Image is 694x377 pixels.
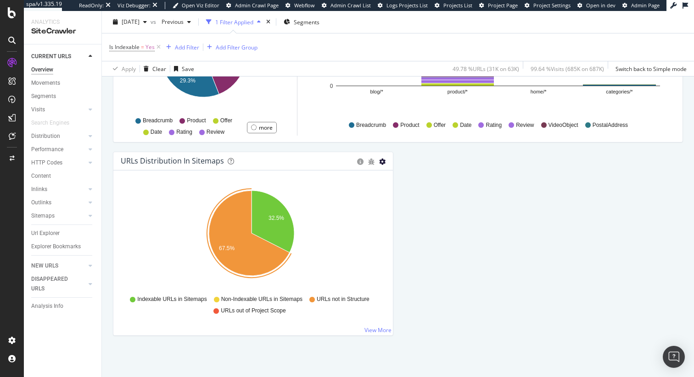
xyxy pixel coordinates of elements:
[170,61,194,76] button: Save
[31,145,63,154] div: Performance
[175,43,199,51] div: Add Filter
[330,83,333,89] text: 0
[176,128,192,136] span: Rating
[121,185,382,291] svg: A chart.
[453,65,519,72] div: 49.78 % URLs ( 31K on 63K )
[264,17,272,27] div: times
[479,2,518,9] a: Project Page
[486,121,502,129] span: Rating
[525,2,571,9] a: Project Settings
[31,52,71,61] div: CURRENT URLS
[151,128,162,136] span: Date
[235,2,279,9] span: Admin Crawl Page
[31,158,62,168] div: HTTP Codes
[137,295,207,303] span: Indexable URLs in Sitemaps
[31,211,55,221] div: Sitemaps
[531,65,604,72] div: 99.64 % Visits ( 685K on 687K )
[280,15,323,29] button: Segments
[435,2,472,9] a: Projects List
[31,198,51,208] div: Outlinks
[31,92,95,101] a: Segments
[531,89,547,94] text: home/*
[259,124,273,131] div: more
[622,2,660,9] a: Admin Page
[31,274,86,294] a: DISAPPEARED URLS
[364,326,392,334] a: View More
[151,18,158,26] span: vs
[606,89,633,94] text: categories/*
[31,26,94,37] div: SiteCrawler
[173,2,219,9] a: Open Viz Editor
[31,229,95,238] a: Url Explorer
[357,158,364,165] div: circle-info
[162,42,199,53] button: Add Filter
[187,117,206,125] span: Product
[123,6,284,113] div: A chart.
[516,121,534,129] span: Review
[31,198,86,208] a: Outlinks
[31,301,63,311] div: Analysis Info
[221,307,285,315] span: URLs out of Project Scope
[141,43,144,51] span: =
[31,171,95,181] a: Content
[631,2,660,9] span: Admin Page
[31,301,95,311] a: Analysis Info
[31,229,60,238] div: Url Explorer
[31,78,95,88] a: Movements
[386,2,428,9] span: Logs Projects List
[31,242,95,251] a: Explorer Bookmarks
[31,78,60,88] div: Movements
[593,121,628,129] span: PostalAddress
[203,42,257,53] button: Add Filter Group
[31,52,86,61] a: CURRENT URLS
[219,245,235,251] text: 67.5%
[31,185,86,194] a: Inlinks
[612,61,687,76] button: Switch back to Simple mode
[31,105,86,115] a: Visits
[158,15,195,29] button: Previous
[294,2,315,9] span: Webflow
[182,2,219,9] span: Open Viz Editor
[378,2,428,9] a: Logs Projects List
[370,89,384,94] text: blog/*
[31,18,94,26] div: Analytics
[488,2,518,9] span: Project Page
[118,2,151,9] div: Viz Debugger:
[322,2,371,9] a: Admin Crawl List
[548,121,578,129] span: VideoObject
[207,128,224,136] span: Review
[31,185,47,194] div: Inlinks
[31,145,86,154] a: Performance
[220,117,232,125] span: Offer
[533,2,571,9] span: Project Settings
[31,261,86,271] a: NEW URLS
[122,18,140,26] span: 2025 Jul. 27th
[79,2,104,9] div: ReadOnly:
[31,92,56,101] div: Segments
[202,15,264,29] button: 1 Filter Applied
[31,131,86,141] a: Distribution
[182,65,194,72] div: Save
[330,2,371,9] span: Admin Crawl List
[226,2,279,9] a: Admin Crawl Page
[31,261,58,271] div: NEW URLS
[109,61,136,76] button: Apply
[448,89,468,94] text: product/*
[122,65,136,72] div: Apply
[180,77,196,84] text: 29.3%
[31,118,69,128] div: Search Engines
[143,117,173,125] span: Breadcrumb
[215,18,253,26] div: 1 Filter Applied
[31,242,81,251] div: Explorer Bookmarks
[368,158,375,165] div: bug
[31,118,78,128] a: Search Engines
[443,2,472,9] span: Projects List
[663,346,685,368] div: Open Intercom Messenger
[400,121,419,129] span: Product
[146,41,155,54] span: Yes
[31,274,78,294] div: DISAPPEARED URLS
[285,2,315,9] a: Webflow
[121,156,224,165] div: URLs Distribution in Sitemaps
[460,121,471,129] span: Date
[158,18,184,26] span: Previous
